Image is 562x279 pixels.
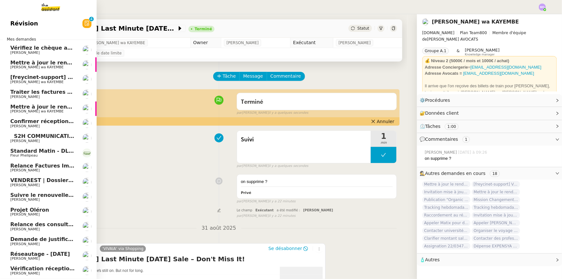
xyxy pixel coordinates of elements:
img: users%2FfjlNmCTkLiVoA3HQjY3GA5JXGxb2%2Favatar%2Fstarofservice_97480retdsc0392.png [82,45,91,54]
span: Procédures [425,98,450,103]
b: Privé [241,191,251,195]
span: Traiter les factures d'[DATE] [10,89,92,95]
span: Appeler [PERSON_NAME] pour commande garniture coussin [472,220,520,226]
span: & [457,48,460,56]
span: Mes demandes [3,36,40,43]
span: Confirmer réception facture [DATE] [10,118,113,124]
img: users%2F47wLulqoDhMx0TTMwUcsFP5V2A23%2Favatar%2Fnokpict-removebg-preview-removebg-preview.png [422,18,429,25]
a: [PERSON_NAME] wa KAYEMBE [432,19,519,25]
span: [PERSON_NAME] wa KAYEMBE [10,80,63,84]
span: Message [243,72,263,80]
div: 🔐Données client [417,107,562,120]
span: Données client [425,111,459,116]
nz-tag: Groupe A.1 [422,48,449,54]
span: Suivre le renouvellement produit Trimble [10,192,130,198]
div: on supprime ? [241,178,393,185]
strong: Adresse Avocats = [425,71,462,76]
span: [PERSON_NAME] [10,212,40,216]
span: [PERSON_NAME] [10,51,40,55]
div: on supprime ? [425,155,557,162]
span: ⏲️ [420,124,464,129]
span: 800 [480,31,487,35]
div: ⚙️Procédures [417,94,562,107]
img: users%2FfjlNmCTkLiVoA3HQjY3GA5JXGxb2%2Favatar%2Fstarofservice_97480retdsc0392.png [82,251,91,260]
span: par [237,163,242,169]
div: 🧴Autres [417,254,562,266]
a: 'VIVAIA' via Shopping [100,246,146,252]
img: svg [539,4,546,11]
img: users%2FfjlNmCTkLiVoA3HQjY3GA5JXGxb2%2Favatar%2Fstarofservice_97480retdsc0392.png [82,237,91,246]
a: [EMAIL_ADDRESS][DOMAIN_NAME] [471,65,541,70]
span: [PERSON_NAME] [10,242,40,246]
nz-badge-sup: 4 [89,17,94,21]
img: users%2FfjlNmCTkLiVoA3HQjY3GA5JXGxb2%2Favatar%2Fstarofservice_97480retdsc0392.png [82,134,91,143]
div: Il arrive que l'on reçoive des billets de train pour [PERSON_NAME], toujours attribuer à [PERSON_... [425,83,554,102]
img: users%2FSg6jQljroSUGpSfKFUOPmUmNaZ23%2Favatar%2FUntitled.png [82,222,91,231]
span: Commentaire [271,72,301,80]
span: [PERSON_NAME] [303,208,333,212]
span: par [237,213,242,219]
span: Contacter universités pour VES Master Psychologie [422,227,471,234]
span: [PERSON_NAME] [10,256,40,261]
span: Mission Changement Numéro INE Avant le [DATE] et paiement CECV [472,197,520,203]
span: [PERSON_NAME] [465,48,500,53]
span: [PERSON_NAME] [10,139,40,143]
img: users%2FfjlNmCTkLiVoA3HQjY3GA5JXGxb2%2Favatar%2Fstarofservice_97480retdsc0392.png [82,90,91,99]
span: il y a 22 minutes [269,199,296,204]
span: [PERSON_NAME] [10,227,40,231]
span: Demande de justificatifs Pennylane - [DATE] [10,236,139,242]
span: a été modifié : [277,208,300,212]
img: users%2FfjlNmCTkLiVoA3HQjY3GA5JXGxb2%2Favatar%2Fstarofservice_97480retdsc0392.png [82,193,91,202]
span: Invitation mise à jouRdv Dentiste - [DATE] 11am - 12pm (UTC+1) ([EMAIL_ADDRESS][DOMAIN_NAME]) [422,189,471,195]
a: [EMAIL_ADDRESS][DOMAIN_NAME] [463,71,534,76]
span: il y a quelques secondes [269,110,308,116]
span: Plan Team [460,31,480,35]
span: [DOMAIN_NAME] [422,31,454,35]
span: Autres [425,257,440,262]
span: [shopping-nok] Last Minute [DATE] Sale – Don't Miss It! [43,25,177,32]
button: Tâche [213,72,240,81]
h4: [shopping-nok] Last Minute [DATE] Sale – Don't Miss It! [44,255,323,264]
img: users%2FfjlNmCTkLiVoA3HQjY3GA5JXGxb2%2Favatar%2Fstarofservice_97480retdsc0392.png [82,178,91,187]
td: Owner [190,38,221,48]
span: Tracking hebdomadaire semaine 1 septembre 2025 [472,204,520,211]
span: [PERSON_NAME] wa KAYEMBE [10,109,63,113]
app-user-label: Knowledge manager [465,48,500,56]
span: Fleur Phelipeau [10,153,38,158]
p: 4 [90,17,93,23]
span: Knowledge manager [465,53,495,56]
div: = [425,64,554,71]
small: [PERSON_NAME] [237,199,296,204]
span: Mettre à jour le rendez-vous chez Dr [PERSON_NAME] [10,60,166,66]
img: users%2F47wLulqoDhMx0TTMwUcsFP5V2A23%2Favatar%2Fnokpict-removebg-preview-removebg-preview.png [82,104,91,113]
span: [PERSON_NAME] [226,40,259,46]
div: 💬Commentaires 1 [417,133,562,146]
span: [PERSON_NAME] [10,197,40,202]
span: Autres demandes en cours [425,171,486,176]
span: VENDREST | Dossiers Drive - SCI Gabrielle [10,177,132,183]
span: Révision [10,19,38,28]
button: Annuler [368,118,397,125]
span: Vérification réception factures consultants - septembre 2025 [10,265,188,272]
span: Tâche [223,72,236,80]
span: Commentaires [425,137,458,142]
button: Se désabonner [266,245,310,252]
span: Projet Oléron [10,207,49,213]
span: 🧴 [420,257,440,262]
span: 31 août 2025 [196,224,241,233]
span: [PERSON_NAME] [425,149,458,155]
nz-tag: 1:00 [445,123,459,130]
small: [PERSON_NAME] [237,213,296,219]
span: Pas de date limite [87,50,122,56]
span: [freycinet-support] Votre facture Internet est arrivée [472,181,520,188]
span: Mettre à jour le rendez-vous chez Dr [PERSON_NAME] [10,104,166,110]
div: Terminé [195,27,212,31]
img: users%2F47wLulqoDhMx0TTMwUcsFP5V2A23%2Favatar%2Fnokpict-removebg-preview-removebg-preview.png [82,60,91,69]
span: Le champ [237,208,252,212]
span: par [237,199,242,204]
span: [PERSON_NAME] [10,95,40,99]
span: Relance Factures Impayées - août 2025 [10,163,125,169]
span: [PERSON_NAME] [338,40,371,46]
span: [PERSON_NAME] [10,271,40,275]
span: 🔐 [420,110,462,117]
